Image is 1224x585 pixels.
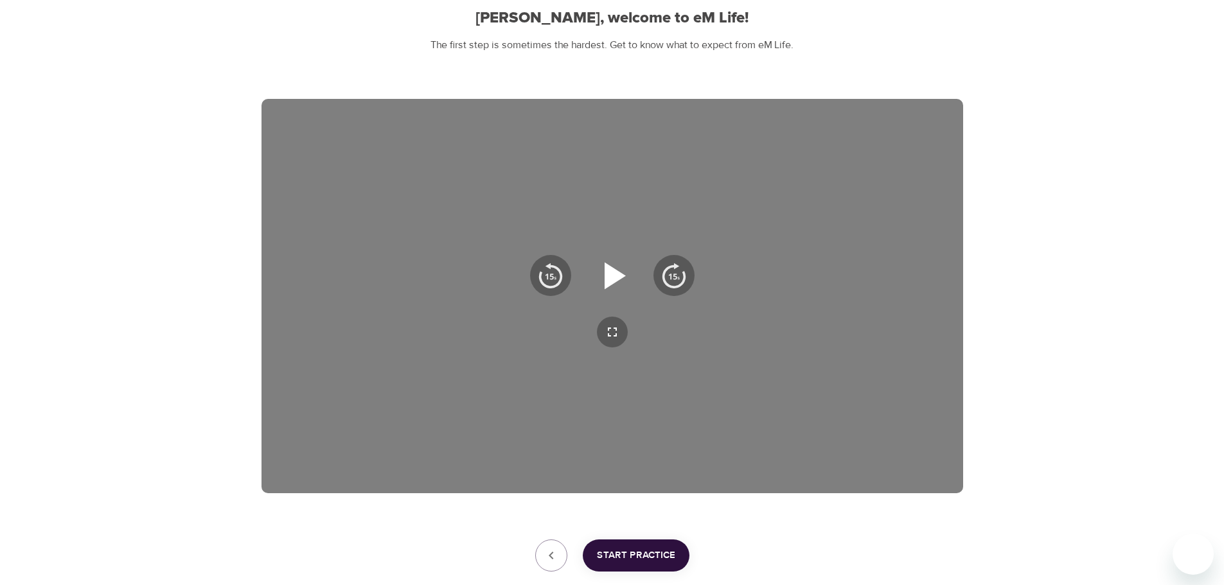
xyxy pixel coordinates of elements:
[538,263,563,288] img: 15s_prev.svg
[583,539,689,572] button: Start Practice
[597,547,675,564] span: Start Practice
[1173,534,1214,575] iframe: Button to launch messaging window
[262,38,963,53] p: The first step is sometimes the hardest. Get to know what to expect from eM Life.
[262,9,963,28] h2: [PERSON_NAME], welcome to eM Life!
[661,263,687,288] img: 15s_next.svg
